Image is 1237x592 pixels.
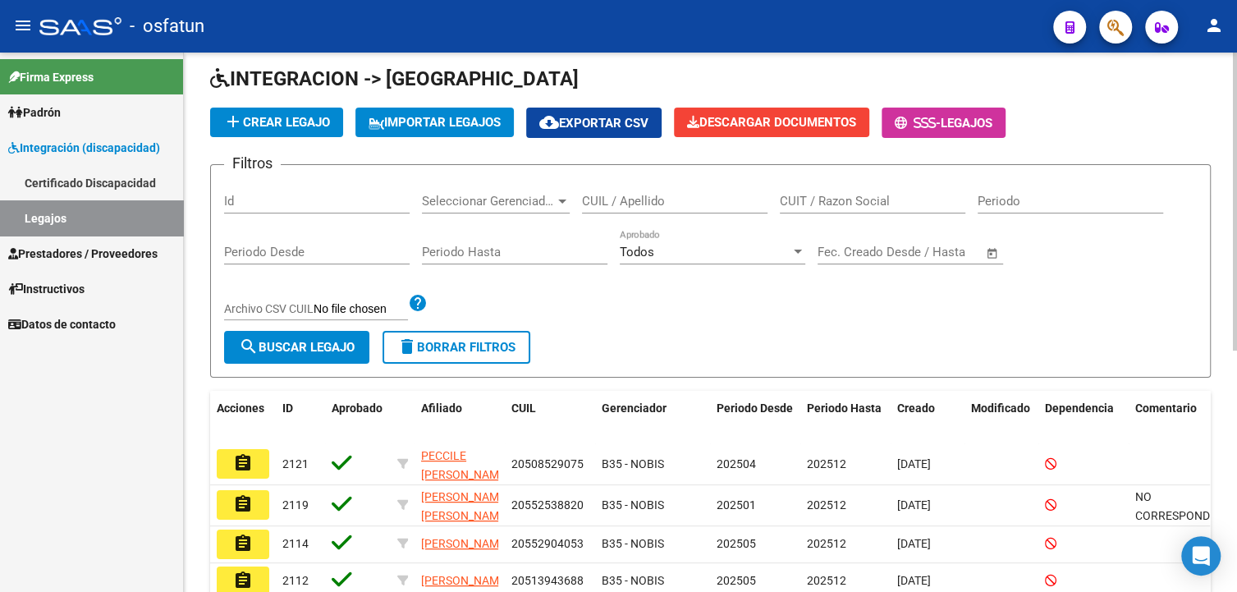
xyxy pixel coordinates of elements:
[239,337,259,356] mat-icon: search
[882,108,1006,138] button: -Legajos
[897,402,935,415] span: Creado
[602,537,664,550] span: B35 - NOBIS
[807,457,846,470] span: 202512
[8,68,94,86] span: Firma Express
[282,457,309,470] span: 2121
[421,449,509,481] span: PECCILE [PERSON_NAME]
[800,391,891,445] datatable-header-cell: Periodo Hasta
[505,391,595,445] datatable-header-cell: CUIL
[210,67,579,90] span: INTEGRACION -> [GEOGRAPHIC_DATA]
[897,537,931,550] span: [DATE]
[511,402,536,415] span: CUIL
[224,331,369,364] button: Buscar Legajo
[282,574,309,587] span: 2112
[539,116,648,131] span: Exportar CSV
[897,457,931,470] span: [DATE]
[422,194,555,209] span: Seleccionar Gerenciador
[223,115,330,130] span: Crear Legajo
[233,534,253,553] mat-icon: assignment
[895,116,941,131] span: -
[1038,391,1129,445] datatable-header-cell: Dependencia
[511,457,584,470] span: 20508529075
[8,245,158,263] span: Prestadores / Proveedores
[233,571,253,590] mat-icon: assignment
[1129,391,1227,445] datatable-header-cell: Comentario
[314,302,408,317] input: Archivo CSV CUIL
[210,391,276,445] datatable-header-cell: Acciones
[239,340,355,355] span: Buscar Legajo
[710,391,800,445] datatable-header-cell: Periodo Desde
[511,574,584,587] span: 20513943688
[886,245,965,259] input: End date
[687,115,856,130] span: Descargar Documentos
[1045,402,1114,415] span: Dependencia
[276,391,325,445] datatable-header-cell: ID
[1135,490,1216,578] span: NO CORRESPONDE DEPENDENCIA (86 FIM - 9 años)
[408,293,428,313] mat-icon: help
[223,112,243,131] mat-icon: add
[526,108,662,138] button: Exportar CSV
[897,498,931,512] span: [DATE]
[210,108,343,137] button: Crear Legajo
[1204,16,1224,35] mat-icon: person
[282,402,293,415] span: ID
[217,402,264,415] span: Acciones
[971,402,1030,415] span: Modificado
[282,498,309,512] span: 2119
[983,244,1002,263] button: Open calendar
[224,152,281,175] h3: Filtros
[233,453,253,473] mat-icon: assignment
[595,391,710,445] datatable-header-cell: Gerenciador
[282,537,309,550] span: 2114
[325,391,391,445] datatable-header-cell: Aprobado
[897,574,931,587] span: [DATE]
[369,115,501,130] span: IMPORTAR LEGAJOS
[807,574,846,587] span: 202512
[511,498,584,512] span: 20552538820
[421,490,509,522] span: [PERSON_NAME] [PERSON_NAME]
[8,139,160,157] span: Integración (discapacidad)
[397,337,417,356] mat-icon: delete
[13,16,33,35] mat-icon: menu
[355,108,514,137] button: IMPORTAR LEGAJOS
[130,8,204,44] span: - osfatun
[602,402,667,415] span: Gerenciador
[8,103,61,122] span: Padrón
[8,280,85,298] span: Instructivos
[8,315,116,333] span: Datos de contacto
[717,402,793,415] span: Periodo Desde
[415,391,505,445] datatable-header-cell: Afiliado
[383,331,530,364] button: Borrar Filtros
[620,245,654,259] span: Todos
[717,457,756,470] span: 202504
[421,537,509,550] span: [PERSON_NAME]
[1135,402,1197,415] span: Comentario
[807,537,846,550] span: 202512
[964,391,1038,445] datatable-header-cell: Modificado
[807,402,882,415] span: Periodo Hasta
[717,574,756,587] span: 202505
[397,340,515,355] span: Borrar Filtros
[421,574,509,587] span: [PERSON_NAME]
[602,574,664,587] span: B35 - NOBIS
[807,498,846,512] span: 202512
[602,457,664,470] span: B35 - NOBIS
[717,498,756,512] span: 202501
[511,537,584,550] span: 20552904053
[941,116,992,131] span: Legajos
[818,245,871,259] input: Start date
[421,402,462,415] span: Afiliado
[717,537,756,550] span: 202505
[539,112,559,132] mat-icon: cloud_download
[233,494,253,514] mat-icon: assignment
[224,302,314,315] span: Archivo CSV CUIL
[891,391,964,445] datatable-header-cell: Creado
[674,108,869,137] button: Descargar Documentos
[602,498,664,512] span: B35 - NOBIS
[1181,536,1221,576] div: Open Intercom Messenger
[332,402,383,415] span: Aprobado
